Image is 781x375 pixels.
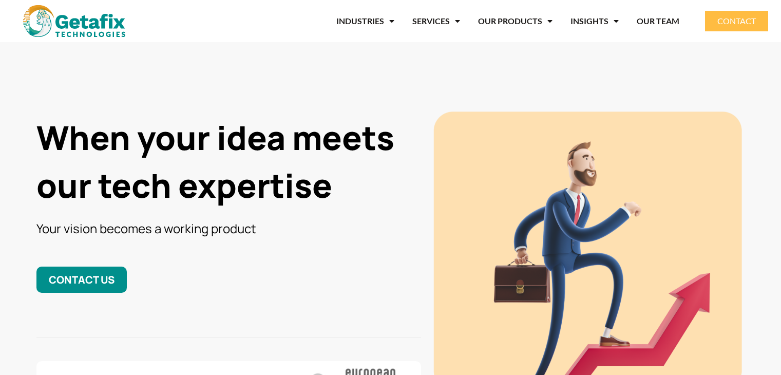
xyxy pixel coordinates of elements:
[154,9,679,33] nav: Menu
[49,273,115,287] span: CONTACT US
[570,9,619,33] a: INSIGHTS
[36,114,422,210] h1: When your idea meets our tech expertise
[637,9,679,33] a: OUR TEAM
[23,5,125,37] img: web and mobile application development company
[36,220,422,237] h3: Your vision becomes a working product
[717,17,756,25] span: CONTACT
[336,9,394,33] a: INDUSTRIES
[705,11,768,31] a: CONTACT
[36,267,127,293] a: CONTACT US
[412,9,460,33] a: SERVICES
[478,9,553,33] a: OUR PRODUCTS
